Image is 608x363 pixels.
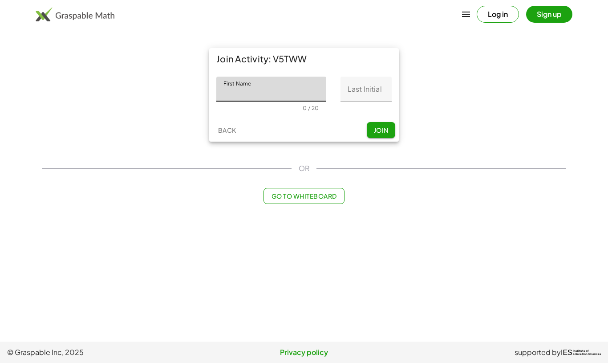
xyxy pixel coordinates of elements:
[7,347,205,358] span: © Graspable Inc, 2025
[573,350,601,356] span: Institute of Education Sciences
[561,348,572,357] span: IES
[299,163,309,174] span: OR
[209,48,399,69] div: Join Activity: V5TWW
[477,6,519,23] button: Log in
[213,122,241,138] button: Back
[263,188,344,204] button: Go to Whiteboard
[373,126,388,134] span: Join
[218,126,236,134] span: Back
[205,347,403,358] a: Privacy policy
[303,105,319,111] div: 0 / 20
[367,122,395,138] button: Join
[271,192,336,200] span: Go to Whiteboard
[515,347,561,358] span: supported by
[561,347,601,358] a: IESInstitute ofEducation Sciences
[526,6,572,23] button: Sign up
